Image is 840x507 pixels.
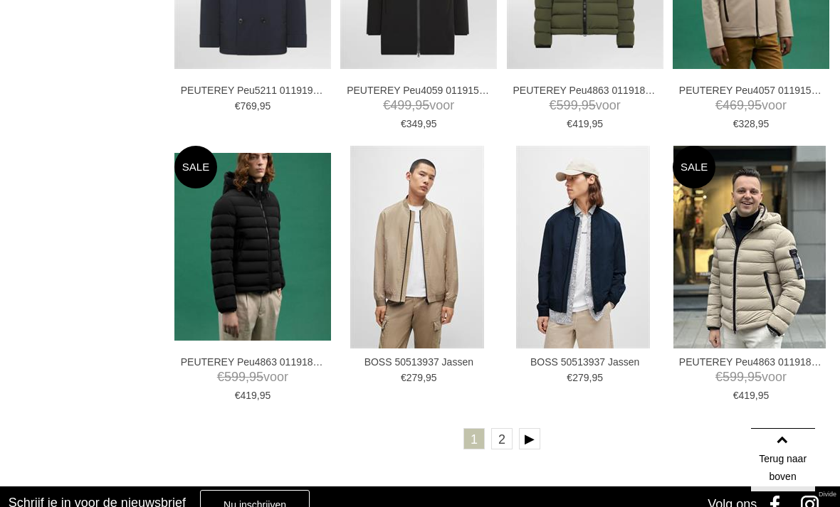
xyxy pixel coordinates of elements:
[246,370,249,384] span: ,
[350,146,484,348] img: BOSS 50513937 Jassen
[589,372,592,383] span: ,
[758,118,770,129] span: 95
[411,98,415,112] span: ,
[751,428,815,492] a: Terug naar boven
[235,100,241,112] span: €
[723,370,744,384] span: 599
[744,370,747,384] span: ,
[733,390,739,401] span: €
[174,153,331,341] img: PEUTEREY Peu4863 01191861 Jassen
[592,372,603,383] span: 95
[679,97,823,114] span: voor
[679,356,823,368] a: PEUTEREY Peu4863 01191861 Jassen
[819,486,836,503] a: Divide
[426,118,437,129] span: 95
[257,390,260,401] span: ,
[733,118,739,129] span: €
[723,98,744,112] span: 469
[240,390,256,401] span: 419
[423,372,426,383] span: ,
[747,370,762,384] span: 95
[383,98,390,112] span: €
[567,118,572,129] span: €
[592,118,603,129] span: 95
[347,84,490,97] a: PEUTEREY Peu4059 01191581 Jassen
[260,390,271,401] span: 95
[755,118,758,129] span: ,
[401,118,406,129] span: €
[567,372,572,383] span: €
[513,97,657,114] span: voor
[747,98,762,112] span: 95
[491,428,513,449] a: 2
[578,98,582,112] span: ,
[406,372,423,383] span: 279
[550,98,557,112] span: €
[181,356,325,368] a: PEUTEREY Peu4863 01191861 Jassen
[181,84,325,97] a: PEUTEREY Peu5211 01191942 Jassen
[715,370,723,384] span: €
[755,390,758,401] span: ,
[758,390,770,401] span: 95
[224,370,246,384] span: 599
[739,390,755,401] span: 419
[415,98,429,112] span: 95
[582,98,596,112] span: 95
[257,100,260,112] span: ,
[390,98,411,112] span: 499
[249,370,263,384] span: 95
[513,84,657,97] a: PEUTEREY Peu4863 01191861 Jassen
[589,118,592,129] span: ,
[347,356,490,368] a: BOSS 50513937 Jassen
[260,100,271,112] span: 95
[217,370,224,384] span: €
[423,118,426,129] span: ,
[673,146,826,348] img: PEUTEREY Peu4863 01191861 Jassen
[516,146,650,348] img: BOSS 50513937 Jassen
[406,118,423,129] span: 349
[347,97,490,114] span: voor
[513,356,657,368] a: BOSS 50513937 Jassen
[181,368,325,386] span: voor
[739,118,755,129] span: 328
[679,368,823,386] span: voor
[572,118,589,129] span: 419
[235,390,241,401] span: €
[715,98,723,112] span: €
[240,100,256,112] span: 769
[557,98,578,112] span: 599
[426,372,437,383] span: 95
[572,372,589,383] span: 279
[679,84,823,97] a: PEUTEREY Peu4057 01191581 Jassen
[463,428,485,449] a: 1
[744,98,747,112] span: ,
[401,372,406,383] span: €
